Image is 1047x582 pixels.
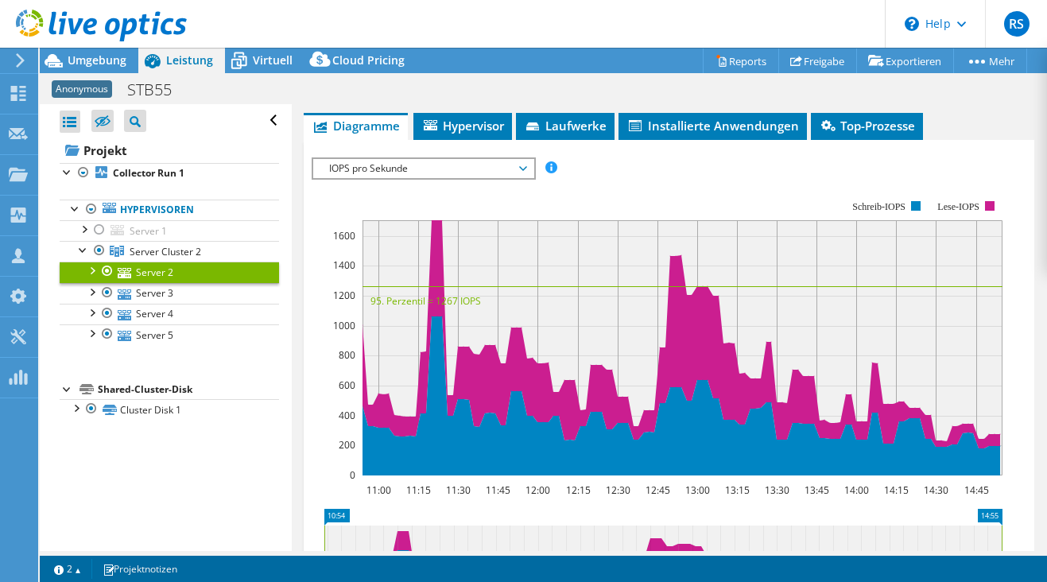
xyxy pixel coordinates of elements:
text: 400 [339,409,355,422]
text: 600 [339,378,355,392]
text: 13:45 [804,483,828,497]
text: 12:45 [645,483,669,497]
text: 11:00 [366,483,390,497]
text: 11:30 [445,483,470,497]
a: Reports [703,48,779,73]
text: 12:00 [525,483,549,497]
a: 2 [43,559,92,579]
span: Diagramme [312,118,400,134]
span: IOPS pro Sekunde [321,159,525,178]
span: Top-Prozesse [819,118,915,134]
a: Server Cluster 2 [60,241,279,262]
text: 11:15 [405,483,430,497]
a: Server 2 [60,262,279,282]
text: 12:15 [565,483,590,497]
text: 200 [339,438,355,452]
span: Cloud Pricing [332,52,405,68]
text: 800 [339,348,355,362]
span: Server 1 [130,224,167,238]
text: 1000 [333,319,355,332]
text: 0 [350,468,355,482]
span: Server Cluster 2 [130,245,201,258]
text: 12:30 [605,483,630,497]
a: Cluster Disk 1 [60,399,279,420]
svg: \n [905,17,919,31]
span: Virtuell [253,52,293,68]
a: Collector Run 1 [60,163,279,184]
span: RS [1004,11,1030,37]
h1: STB55 [120,81,196,99]
text: 1600 [333,229,355,242]
a: Projektnotizen [91,559,188,579]
a: Hypervisoren [60,200,279,220]
text: 13:15 [724,483,749,497]
text: 13:00 [684,483,709,497]
text: 14:45 [964,483,988,497]
span: Umgebung [68,52,126,68]
text: 11:45 [485,483,510,497]
a: Server 5 [60,324,279,345]
div: Shared-Cluster-Disk [98,380,279,399]
text: 14:15 [883,483,908,497]
span: Anonymous [52,80,112,98]
a: Server 4 [60,304,279,324]
text: 95. Perzentil = 1267 IOPS [370,294,481,308]
text: 1400 [333,258,355,272]
span: Laufwerke [524,118,607,134]
a: Server 3 [60,283,279,304]
span: Installierte Anwendungen [626,118,799,134]
a: Projekt [60,138,279,163]
span: Hypervisor [421,118,504,134]
text: 1200 [333,289,355,302]
text: Lese-IOPS [937,201,979,212]
a: Exportieren [856,48,954,73]
text: 14:30 [923,483,948,497]
a: Mehr [953,48,1027,73]
a: Freigabe [778,48,857,73]
text: Schreib-IOPS [852,201,905,212]
text: 13:30 [764,483,789,497]
text: 14:00 [843,483,868,497]
a: Server 1 [60,220,279,241]
b: Collector Run 1 [113,166,184,180]
span: Leistung [166,52,213,68]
